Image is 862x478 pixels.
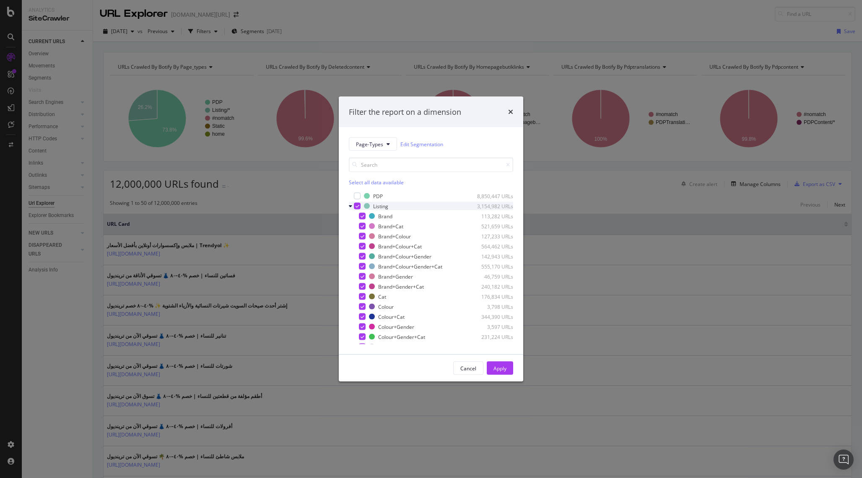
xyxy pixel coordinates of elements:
div: Select all data available [349,179,513,186]
div: 600 URLs [472,343,513,350]
div: 344,390 URLs [472,313,513,320]
div: Brand [378,212,392,220]
div: PDP [373,192,383,199]
div: 8,850,447 URLs [472,192,513,199]
div: 3,597 URLs [472,323,513,330]
div: Brand+Gender+Cat [378,283,424,290]
div: Open Intercom Messenger [833,450,854,470]
button: Page-Types [349,137,397,151]
div: 564,462 URLs [472,243,513,250]
div: 3,154,982 URLs [472,202,513,209]
div: modal [339,96,523,382]
div: 46,759 URLs [472,273,513,280]
div: 240,182 URLs [472,283,513,290]
button: Cancel [453,362,483,375]
div: Gender [378,343,396,350]
div: Colour+Gender [378,323,414,330]
input: Search [349,158,513,172]
div: Brand+Gender [378,273,413,280]
div: Colour+Gender+Cat [378,333,425,340]
div: Brand+Colour+Cat [378,243,422,250]
div: times [508,106,513,117]
div: Cat [378,293,386,300]
div: 521,659 URLs [472,222,513,230]
div: Colour [378,303,394,310]
div: 555,170 URLs [472,263,513,270]
div: Brand+Colour+Gender [378,253,431,260]
div: 3,798 URLs [472,303,513,310]
div: Apply [493,364,506,372]
div: 142,943 URLs [472,253,513,260]
button: Apply [487,362,513,375]
div: 113,282 URLs [472,212,513,220]
div: Cancel [460,364,476,372]
div: 127,233 URLs [472,233,513,240]
div: 231,224 URLs [472,333,513,340]
div: 176,834 URLs [472,293,513,300]
a: Edit Segmentation [400,140,443,148]
div: Filter the report on a dimension [349,106,461,117]
div: Brand+Colour+Gender+Cat [378,263,442,270]
div: Brand+Cat [378,222,403,230]
div: Listing [373,202,388,209]
span: Page-Types [356,140,383,147]
div: Colour+Cat [378,313,405,320]
div: Brand+Colour [378,233,411,240]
